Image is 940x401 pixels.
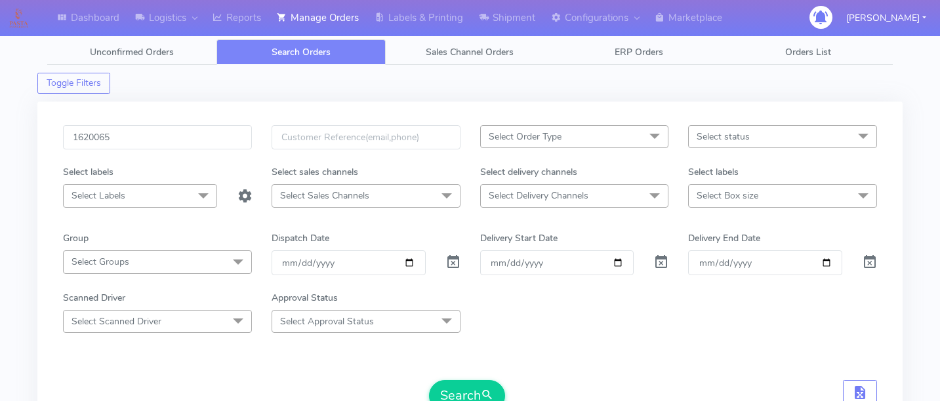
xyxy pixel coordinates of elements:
span: Select Groups [72,256,129,268]
span: Select status [697,130,750,143]
span: Orders List [785,46,831,58]
label: Delivery Start Date [480,231,558,245]
label: Select sales channels [272,165,358,179]
button: [PERSON_NAME] [836,5,936,31]
input: Order Id [63,125,252,149]
span: Select Delivery Channels [489,189,588,202]
span: Select Box size [697,189,758,202]
span: Select Approval Status [280,315,374,328]
span: Search Orders [272,46,331,58]
label: Delivery End Date [688,231,760,245]
span: Unconfirmed Orders [90,46,174,58]
label: Select labels [688,165,739,179]
label: Select delivery channels [480,165,577,179]
button: Toggle Filters [37,73,110,94]
span: ERP Orders [615,46,663,58]
ul: Tabs [47,39,893,65]
span: Select Scanned Driver [72,315,161,328]
span: Select Sales Channels [280,189,369,202]
label: Group [63,231,89,245]
label: Approval Status [272,291,338,305]
span: Select Order Type [489,130,562,143]
label: Select labels [63,165,113,179]
span: Sales Channel Orders [426,46,514,58]
span: Select Labels [72,189,125,202]
label: Dispatch Date [272,231,329,245]
label: Scanned Driver [63,291,125,305]
input: Customer Reference(email,phone) [272,125,460,149]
